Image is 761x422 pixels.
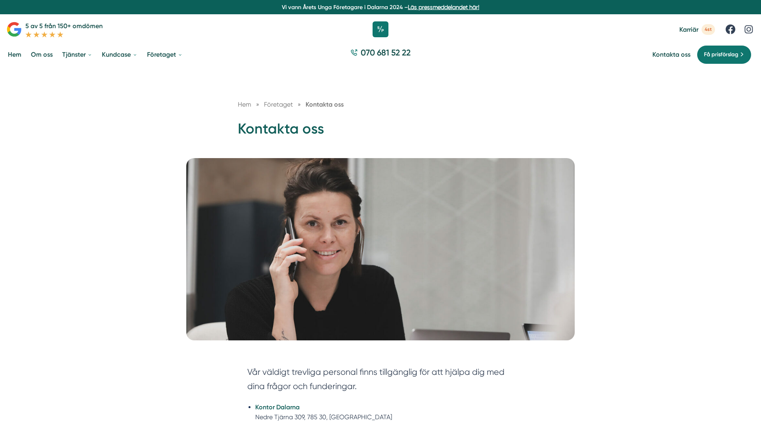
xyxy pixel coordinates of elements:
a: Om oss [29,44,54,65]
a: Läs pressmeddelandet här! [408,4,479,10]
span: Företaget [264,101,293,108]
span: » [256,99,259,109]
h1: Kontakta oss [238,119,523,145]
a: Företaget [145,44,184,65]
a: Hem [6,44,23,65]
span: » [298,99,301,109]
p: Vi vann Årets Unga Företagare i Dalarna 2024 – [3,3,758,11]
span: Karriär [679,26,698,33]
a: Få prisförslag [697,45,751,64]
span: 4st [702,24,715,35]
a: Karriär 4st [679,24,715,35]
a: Tjänster [61,44,94,65]
span: 070 681 52 22 [361,47,411,58]
nav: Breadcrumb [238,99,523,109]
a: Kontakta oss [306,101,344,108]
strong: Kontor Dalarna [255,403,300,411]
a: Hem [238,101,251,108]
a: Kontakta oss [652,51,690,58]
a: 070 681 52 22 [347,47,414,62]
section: Vår väldigt trevliga personal finns tillgänglig för att hjälpa dig med dina frågor och funderingar. [247,365,514,397]
img: Kontakta oss [186,158,575,340]
a: Kundcase [100,44,139,65]
span: Få prisförslag [704,50,738,59]
p: 5 av 5 från 150+ omdömen [25,21,103,31]
a: Företaget [264,101,294,108]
